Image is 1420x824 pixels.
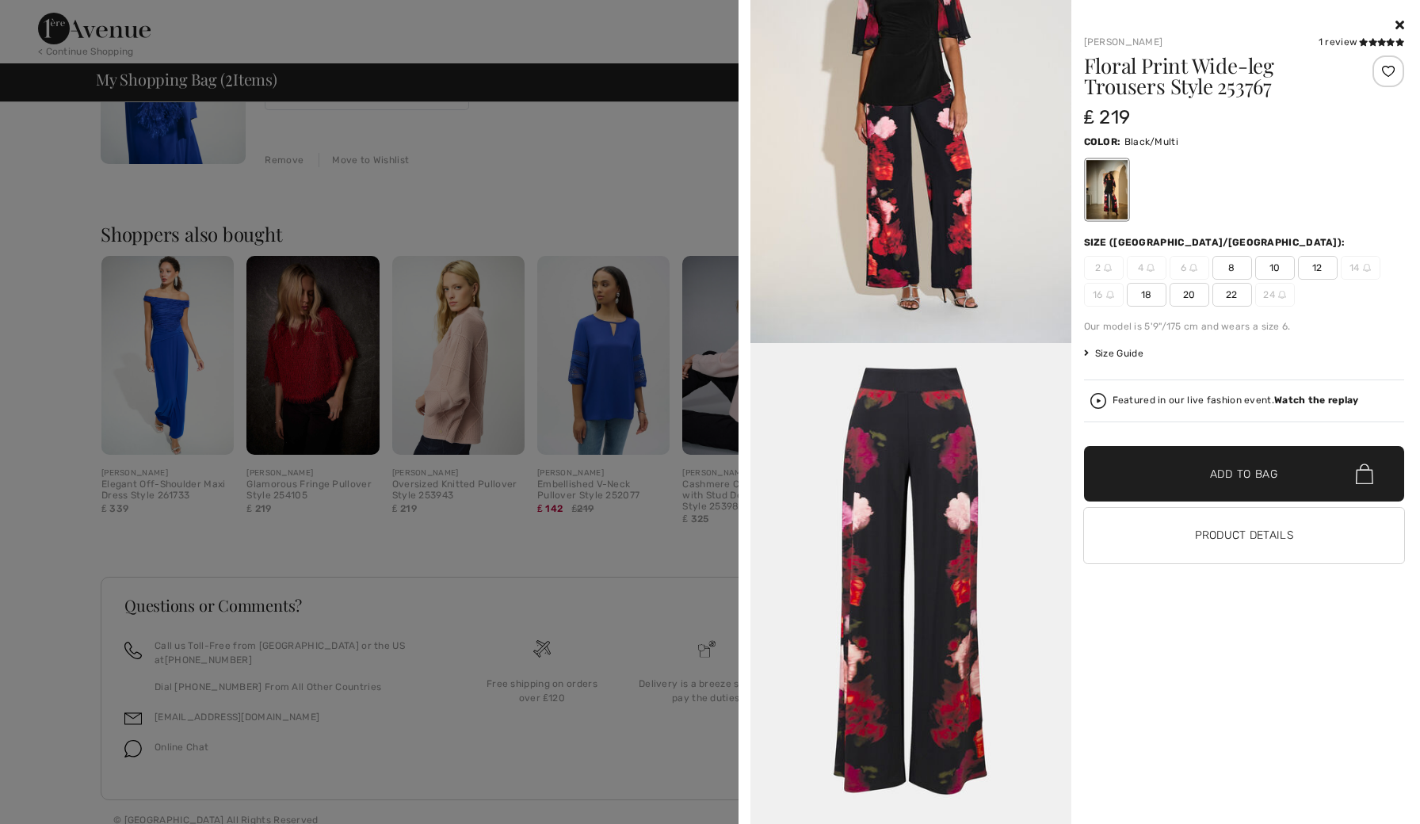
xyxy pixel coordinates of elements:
img: Bag.svg [1356,463,1373,484]
span: 24 [1255,283,1295,307]
img: ring-m.svg [1363,264,1371,272]
a: [PERSON_NAME] [1084,36,1163,48]
div: Black/Multi [1086,160,1127,219]
span: 2 [1084,256,1124,280]
span: ₤ 219 [1084,106,1131,128]
span: Size Guide [1084,346,1143,360]
img: joseph-ribkoff-pants-black-multi_253767_1_0843_search.jpg [750,343,1071,824]
span: Add to Bag [1210,466,1278,483]
span: Black/Multi [1124,136,1178,147]
span: 22 [1212,283,1252,307]
span: 4 [1127,256,1166,280]
div: Featured in our live fashion event. [1113,395,1359,406]
img: ring-m.svg [1278,291,1286,299]
h1: Floral Print Wide-leg Trousers Style 253767 [1084,55,1351,97]
img: ring-m.svg [1104,264,1112,272]
button: Product Details [1084,508,1405,563]
img: ring-m.svg [1106,291,1114,299]
img: ring-m.svg [1147,264,1155,272]
button: Add to Bag [1084,446,1405,502]
span: 10 [1255,256,1295,280]
img: ring-m.svg [1189,264,1197,272]
div: Our model is 5'9"/175 cm and wears a size 6. [1084,319,1405,334]
span: Color: [1084,136,1121,147]
span: 6 [1170,256,1209,280]
div: Size ([GEOGRAPHIC_DATA]/[GEOGRAPHIC_DATA]): [1084,235,1349,250]
span: 14 [1341,256,1380,280]
span: Chat [37,11,70,25]
strong: Watch the replay [1274,395,1359,406]
div: 1 review [1319,35,1404,49]
img: Watch the replay [1090,393,1106,409]
span: 20 [1170,283,1209,307]
span: 16 [1084,283,1124,307]
span: 18 [1127,283,1166,307]
span: 12 [1298,256,1338,280]
span: 8 [1212,256,1252,280]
